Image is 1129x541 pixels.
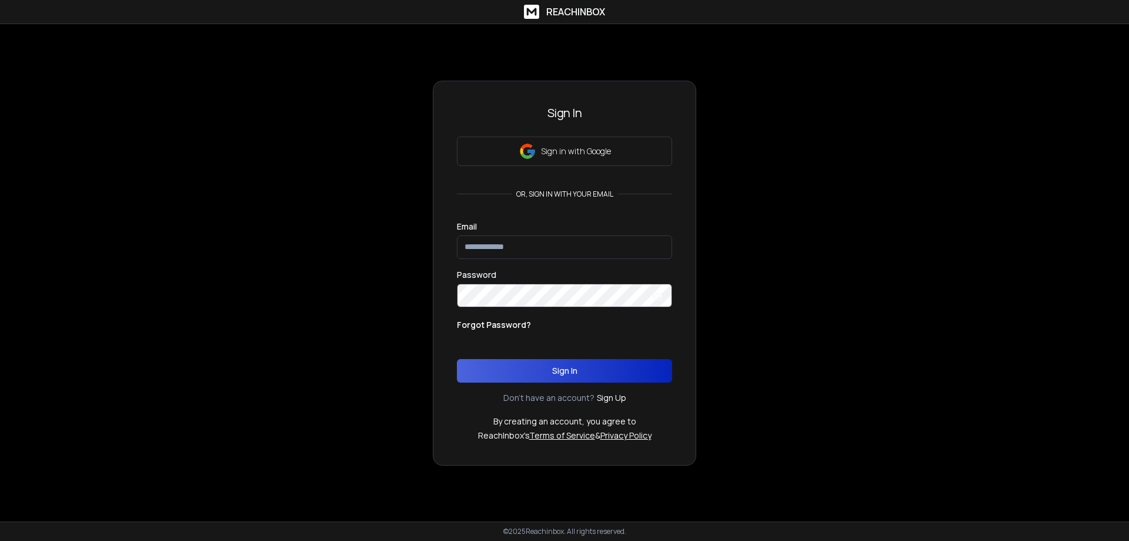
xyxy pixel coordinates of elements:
[457,319,531,331] p: Forgot Password?
[600,430,652,441] a: Privacy Policy
[457,137,672,166] button: Sign in with Google
[457,359,672,383] button: Sign In
[503,527,626,536] p: © 2025 Reachinbox. All rights reserved.
[457,271,496,279] label: Password
[503,392,594,404] p: Don't have an account?
[457,105,672,121] h3: Sign In
[512,190,618,199] p: or, sign in with your email
[478,430,652,442] p: ReachInbox's &
[457,223,477,231] label: Email
[546,5,605,19] h1: ReachInbox
[493,416,636,427] p: By creating an account, you agree to
[597,392,626,404] a: Sign Up
[541,145,611,157] p: Sign in with Google
[524,5,605,19] a: ReachInbox
[529,430,595,441] a: Terms of Service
